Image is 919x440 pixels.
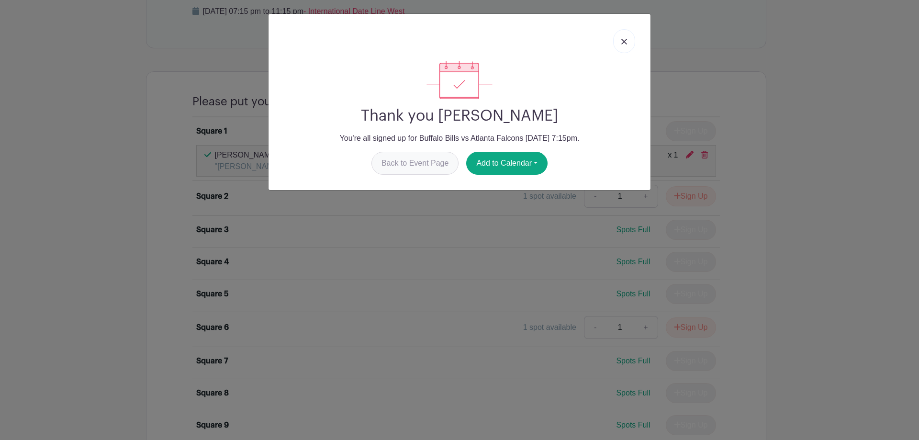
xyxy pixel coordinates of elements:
[276,133,643,144] p: You're all signed up for Buffalo Bills vs Atlanta Falcons [DATE] 7:15pm.
[276,107,643,125] h2: Thank you [PERSON_NAME]
[426,61,493,99] img: signup_complete-c468d5dda3e2740ee63a24cb0ba0d3ce5d8a4ecd24259e683200fb1569d990c8.svg
[621,39,627,45] img: close_button-5f87c8562297e5c2d7936805f587ecaba9071eb48480494691a3f1689db116b3.svg
[371,152,459,175] a: Back to Event Page
[466,152,548,175] button: Add to Calendar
